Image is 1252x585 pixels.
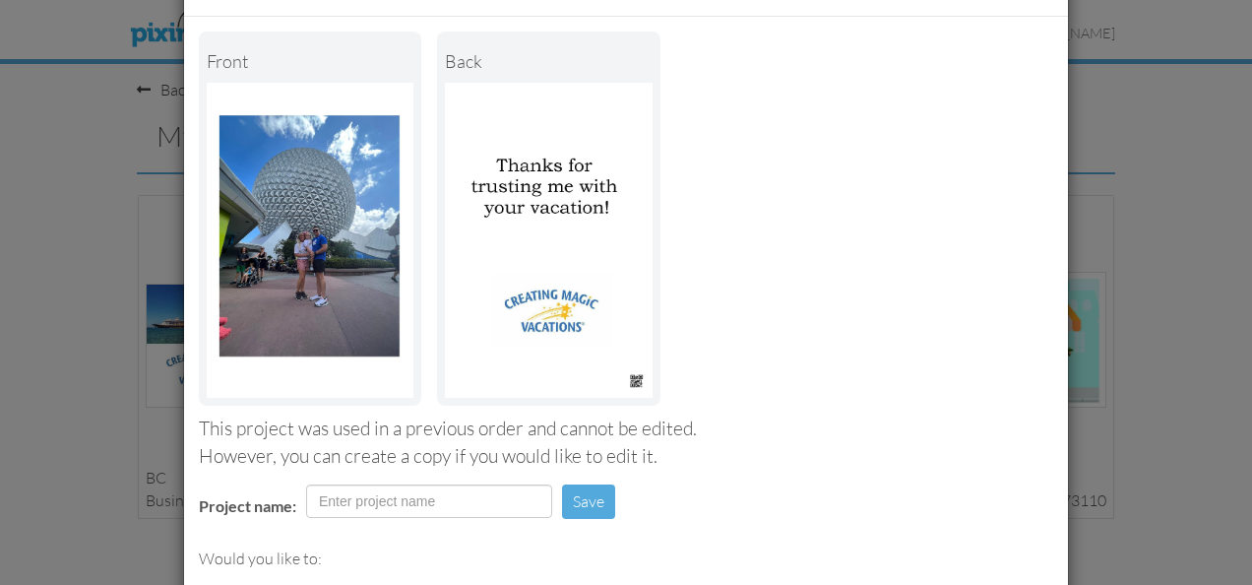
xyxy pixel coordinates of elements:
input: Enter project name [306,485,552,518]
div: This project was used in a previous order and cannot be edited. [199,416,1053,442]
button: Save [562,485,615,519]
div: However, you can create a copy if you would like to edit it. [199,443,1053,470]
div: Front [207,39,413,83]
img: Landscape Image [207,83,413,398]
div: Would you like to: [199,548,1053,570]
img: Portrait Image [445,83,652,398]
label: Project name: [199,495,296,518]
div: back [445,39,652,83]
